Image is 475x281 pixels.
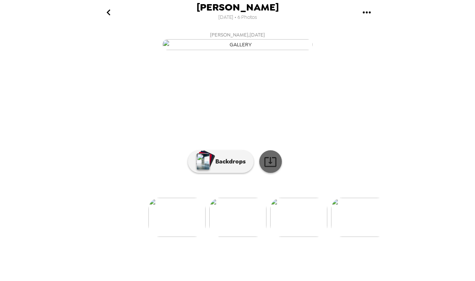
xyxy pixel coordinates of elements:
[148,198,206,237] img: gallery
[188,150,254,173] button: Backdrops
[212,157,246,166] p: Backdrops
[162,39,313,50] img: gallery
[210,31,265,39] span: [PERSON_NAME] , [DATE]
[87,28,388,52] button: [PERSON_NAME],[DATE]
[209,198,266,237] img: gallery
[331,198,388,237] img: gallery
[270,198,327,237] img: gallery
[218,12,257,23] span: [DATE] • 6 Photos
[197,2,279,12] span: [PERSON_NAME]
